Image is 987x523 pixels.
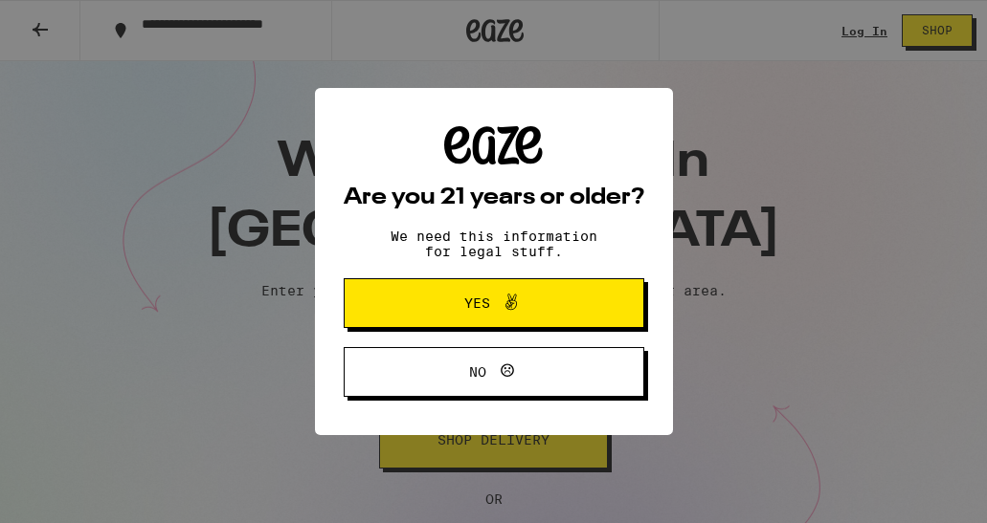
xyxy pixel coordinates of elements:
[464,296,490,310] span: Yes
[469,365,486,379] span: No
[344,186,644,209] h2: Are you 21 years or older?
[344,347,644,397] button: No
[11,13,138,29] span: Hi. Need any help?
[374,229,614,259] p: We need this information for legal stuff.
[344,278,644,328] button: Yes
